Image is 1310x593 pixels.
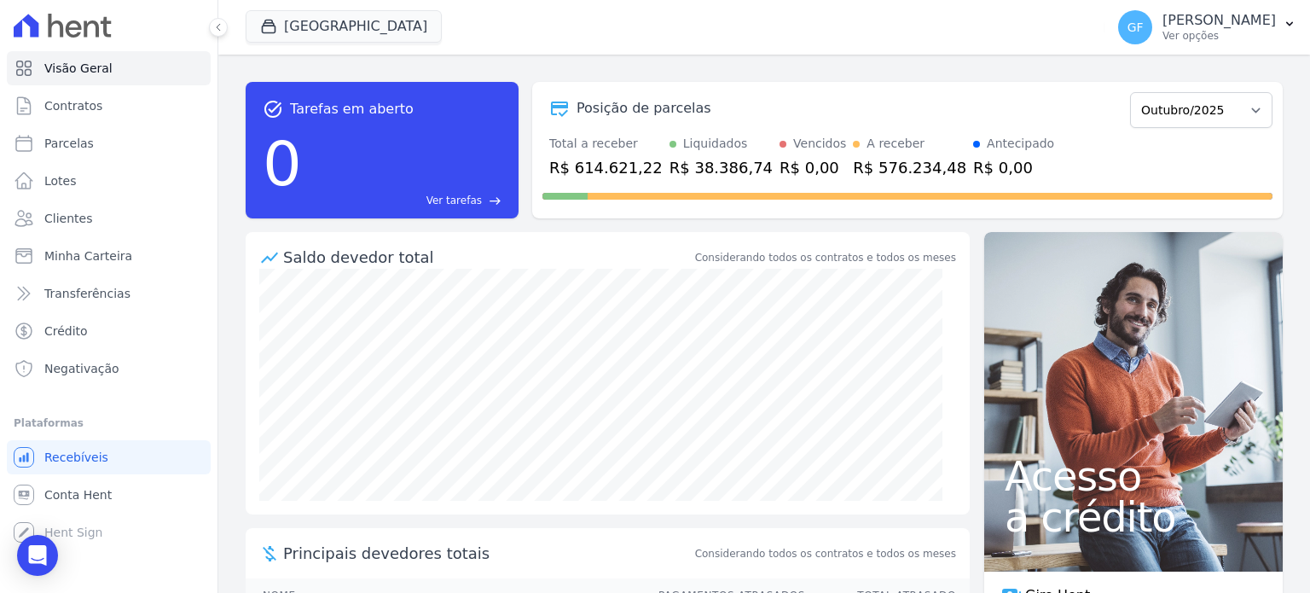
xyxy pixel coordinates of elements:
div: R$ 0,00 [973,156,1054,179]
span: Minha Carteira [44,247,132,265]
a: Parcelas [7,126,211,160]
button: [GEOGRAPHIC_DATA] [246,10,442,43]
span: Conta Hent [44,486,112,503]
span: GF [1127,21,1144,33]
a: Lotes [7,164,211,198]
span: Transferências [44,285,130,302]
a: Transferências [7,276,211,311]
span: task_alt [263,99,283,119]
span: Ver tarefas [426,193,482,208]
div: R$ 576.234,48 [853,156,966,179]
div: Considerando todos os contratos e todos os meses [695,250,956,265]
a: Negativação [7,352,211,386]
span: Crédito [44,323,88,340]
span: Tarefas em aberto [290,99,414,119]
span: Lotes [44,172,77,189]
div: R$ 38.386,74 [669,156,773,179]
div: Open Intercom Messenger [17,535,58,576]
button: GF [PERSON_NAME] Ver opções [1104,3,1310,51]
div: Vencidos [793,135,846,153]
span: Recebíveis [44,449,108,466]
span: Clientes [44,210,92,227]
div: Posição de parcelas [577,98,711,119]
span: Principais devedores totais [283,542,692,565]
p: [PERSON_NAME] [1162,12,1276,29]
div: R$ 0,00 [780,156,846,179]
span: Negativação [44,360,119,377]
a: Crédito [7,314,211,348]
div: Saldo devedor total [283,246,692,269]
a: Clientes [7,201,211,235]
span: east [489,195,501,207]
div: 0 [263,119,302,208]
a: Minha Carteira [7,239,211,273]
div: R$ 614.621,22 [549,156,663,179]
a: Contratos [7,89,211,123]
span: Visão Geral [44,60,113,77]
a: Conta Hent [7,478,211,512]
div: A receber [867,135,925,153]
span: Considerando todos os contratos e todos os meses [695,546,956,561]
span: Contratos [44,97,102,114]
div: Total a receber [549,135,663,153]
p: Ver opções [1162,29,1276,43]
span: a crédito [1005,497,1262,538]
a: Visão Geral [7,51,211,85]
div: Antecipado [987,135,1054,153]
a: Ver tarefas east [309,193,501,208]
span: Acesso [1005,456,1262,497]
div: Plataformas [14,413,204,433]
div: Liquidados [683,135,748,153]
span: Parcelas [44,135,94,152]
a: Recebíveis [7,440,211,474]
